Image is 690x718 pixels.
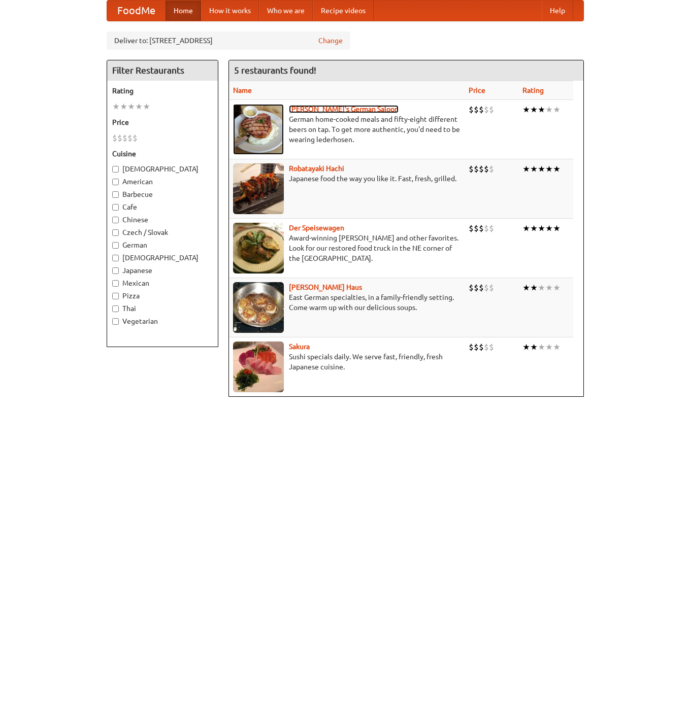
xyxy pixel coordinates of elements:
[545,341,553,353] li: ★
[112,242,119,249] input: German
[289,224,344,232] a: Der Speisewagen
[289,343,310,351] a: Sakura
[112,215,213,225] label: Chinese
[474,341,479,353] li: $
[545,104,553,115] li: ★
[469,282,474,293] li: $
[553,282,561,293] li: ★
[112,278,213,288] label: Mexican
[484,223,489,234] li: $
[135,101,143,112] li: ★
[234,65,316,75] ng-pluralize: 5 restaurants found!
[112,202,213,212] label: Cafe
[233,174,461,184] p: Japanese food the way you like it. Fast, fresh, grilled.
[233,352,461,372] p: Sushi specials daily. We serve fast, friendly, fresh Japanese cuisine.
[112,267,119,274] input: Japanese
[112,217,119,223] input: Chinese
[112,149,213,159] h5: Cuisine
[474,223,479,234] li: $
[112,189,213,199] label: Barbecue
[112,240,213,250] label: German
[469,163,474,175] li: $
[489,223,494,234] li: $
[538,223,545,234] li: ★
[166,1,201,21] a: Home
[469,223,474,234] li: $
[530,163,538,175] li: ★
[107,31,350,50] div: Deliver to: [STREET_ADDRESS]
[553,163,561,175] li: ★
[233,86,252,94] a: Name
[289,283,362,291] a: [PERSON_NAME] Haus
[112,204,119,211] input: Cafe
[469,86,485,94] a: Price
[112,280,119,287] input: Mexican
[489,341,494,353] li: $
[530,104,538,115] li: ★
[112,177,213,187] label: American
[112,229,119,236] input: Czech / Slovak
[112,117,213,127] h5: Price
[233,282,284,333] img: kohlhaus.jpg
[201,1,259,21] a: How it works
[133,132,138,144] li: $
[112,101,120,112] li: ★
[545,223,553,234] li: ★
[479,223,484,234] li: $
[538,163,545,175] li: ★
[259,1,313,21] a: Who we are
[122,132,127,144] li: $
[530,223,538,234] li: ★
[313,1,374,21] a: Recipe videos
[479,341,484,353] li: $
[112,293,119,299] input: Pizza
[542,1,573,21] a: Help
[545,163,553,175] li: ★
[107,60,218,81] h4: Filter Restaurants
[538,282,545,293] li: ★
[553,104,561,115] li: ★
[233,233,461,263] p: Award-winning [PERSON_NAME] and other favorites. Look for our restored food truck in the NE corne...
[112,166,119,173] input: [DEMOGRAPHIC_DATA]
[233,341,284,392] img: sakura.jpg
[120,101,127,112] li: ★
[112,132,117,144] li: $
[112,191,119,198] input: Barbecue
[474,104,479,115] li: $
[530,341,538,353] li: ★
[553,223,561,234] li: ★
[538,341,545,353] li: ★
[522,86,544,94] a: Rating
[112,255,119,261] input: [DEMOGRAPHIC_DATA]
[469,104,474,115] li: $
[489,104,494,115] li: $
[112,303,213,314] label: Thai
[289,105,399,113] a: [PERSON_NAME]'s German Saloon
[484,163,489,175] li: $
[112,291,213,301] label: Pizza
[522,163,530,175] li: ★
[127,132,133,144] li: $
[112,253,213,263] label: [DEMOGRAPHIC_DATA]
[522,341,530,353] li: ★
[479,282,484,293] li: $
[233,163,284,214] img: robatayaki.jpg
[233,114,461,145] p: German home-cooked meals and fifty-eight different beers on tap. To get more authentic, you'd nee...
[112,265,213,276] label: Japanese
[474,163,479,175] li: $
[289,164,344,173] b: Robatayaki Hachi
[479,104,484,115] li: $
[522,282,530,293] li: ★
[318,36,343,46] a: Change
[112,86,213,96] h5: Rating
[538,104,545,115] li: ★
[112,305,119,312] input: Thai
[553,341,561,353] li: ★
[127,101,135,112] li: ★
[484,341,489,353] li: $
[522,104,530,115] li: ★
